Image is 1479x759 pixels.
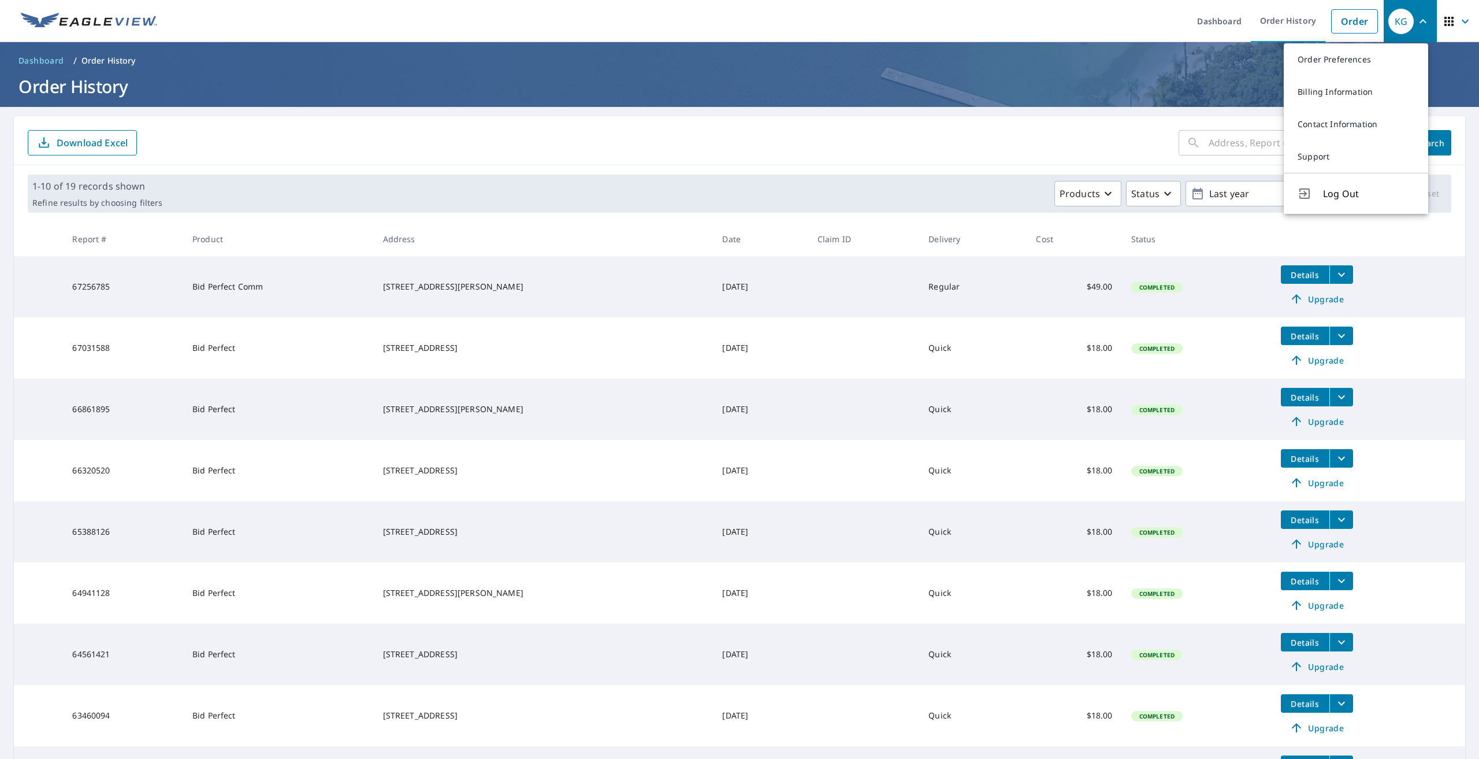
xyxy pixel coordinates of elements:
[1131,187,1160,201] p: Status
[1281,388,1329,406] button: detailsBtn-66861895
[713,317,808,379] td: [DATE]
[1027,685,1121,746] td: $18.00
[713,562,808,624] td: [DATE]
[1329,633,1353,651] button: filesDropdownBtn-64561421
[383,710,704,721] div: [STREET_ADDRESS]
[183,256,374,317] td: Bid Perfect Comm
[1288,514,1322,525] span: Details
[713,624,808,685] td: [DATE]
[183,685,374,746] td: Bid Perfect
[1419,138,1442,149] span: Search
[1281,351,1353,369] a: Upgrade
[808,222,920,256] th: Claim ID
[1281,449,1329,468] button: detailsBtn-66320520
[32,198,162,208] p: Refine results by choosing filters
[1288,331,1322,342] span: Details
[1329,694,1353,713] button: filesDropdownBtn-63460094
[1329,388,1353,406] button: filesDropdownBtn-66861895
[63,440,183,501] td: 66320520
[1186,181,1359,206] button: Last year
[183,222,374,256] th: Product
[1126,181,1181,206] button: Status
[14,51,1465,70] nav: breadcrumb
[81,55,136,66] p: Order History
[1288,576,1322,587] span: Details
[919,379,1027,440] td: Quick
[1331,9,1378,34] a: Order
[1410,130,1451,155] button: Search
[63,256,183,317] td: 67256785
[1281,510,1329,529] button: detailsBtn-65388126
[183,501,374,562] td: Bid Perfect
[1281,265,1329,284] button: detailsBtn-67256785
[1132,528,1181,536] span: Completed
[1329,449,1353,468] button: filesDropdownBtn-66320520
[63,624,183,685] td: 64561421
[919,562,1027,624] td: Quick
[1388,9,1414,34] div: KG
[1284,76,1428,108] a: Billing Information
[1288,721,1346,735] span: Upgrade
[1288,292,1346,306] span: Upgrade
[1060,187,1100,201] p: Products
[1027,256,1121,317] td: $49.00
[713,222,808,256] th: Date
[1027,501,1121,562] td: $18.00
[63,685,183,746] td: 63460094
[1132,712,1181,720] span: Completed
[713,440,808,501] td: [DATE]
[383,403,704,415] div: [STREET_ADDRESS][PERSON_NAME]
[919,624,1027,685] td: Quick
[63,222,183,256] th: Report #
[1132,345,1181,353] span: Completed
[183,562,374,624] td: Bid Perfect
[63,501,183,562] td: 65388126
[1054,181,1121,206] button: Products
[1288,453,1322,464] span: Details
[1288,598,1346,612] span: Upgrade
[1281,694,1329,713] button: detailsBtn-63460094
[1288,660,1346,673] span: Upgrade
[1027,562,1121,624] td: $18.00
[1132,283,1181,291] span: Completed
[919,440,1027,501] td: Quick
[1281,412,1353,431] a: Upgrade
[1288,392,1322,403] span: Details
[1281,719,1353,737] a: Upgrade
[1281,535,1353,553] a: Upgrade
[919,685,1027,746] td: Quick
[1329,572,1353,590] button: filesDropdownBtn-64941128
[713,256,808,317] td: [DATE]
[183,440,374,501] td: Bid Perfect
[32,179,162,193] p: 1-10 of 19 records shown
[1122,222,1272,256] th: Status
[1281,327,1329,345] button: detailsBtn-67031588
[1323,187,1414,201] span: Log Out
[383,526,704,538] div: [STREET_ADDRESS]
[383,342,704,354] div: [STREET_ADDRESS]
[1284,140,1428,173] a: Support
[1132,651,1181,659] span: Completed
[63,317,183,379] td: 67031588
[1329,265,1353,284] button: filesDropdownBtn-67256785
[1288,637,1322,648] span: Details
[713,379,808,440] td: [DATE]
[374,222,714,256] th: Address
[1288,269,1322,280] span: Details
[713,501,808,562] td: [DATE]
[383,587,704,599] div: [STREET_ADDRESS][PERSON_NAME]
[1281,596,1353,614] a: Upgrade
[1288,476,1346,490] span: Upgrade
[1132,406,1181,414] span: Completed
[1132,467,1181,475] span: Completed
[57,136,128,149] p: Download Excel
[1284,173,1428,214] button: Log Out
[1288,353,1346,367] span: Upgrade
[383,465,704,476] div: [STREET_ADDRESS]
[183,624,374,685] td: Bid Perfect
[14,51,69,70] a: Dashboard
[919,501,1027,562] td: Quick
[18,55,64,66] span: Dashboard
[63,379,183,440] td: 66861895
[1027,317,1121,379] td: $18.00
